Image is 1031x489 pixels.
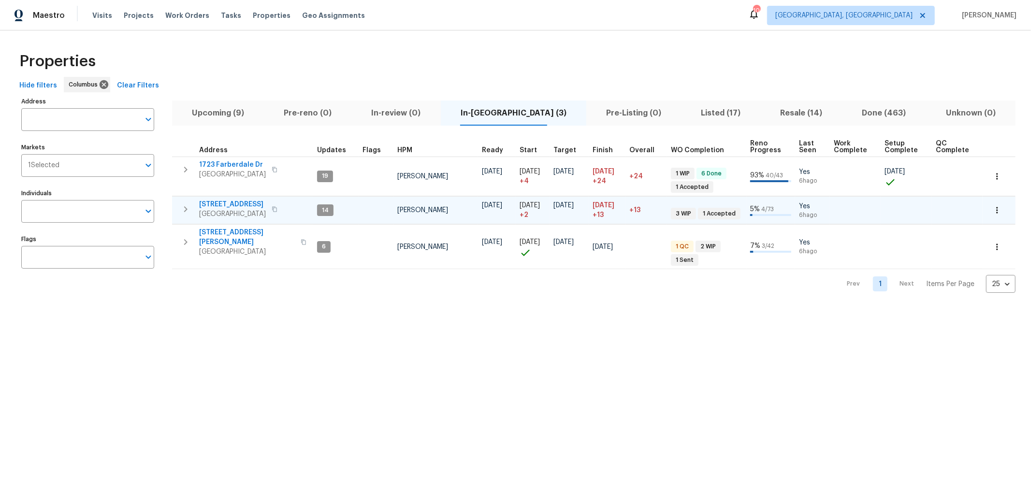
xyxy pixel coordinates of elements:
[753,6,760,15] div: 10
[629,147,654,154] span: Overall
[885,168,905,175] span: [DATE]
[672,243,693,251] span: 1 QC
[165,11,209,20] span: Work Orders
[589,197,625,224] td: Scheduled to finish 13 day(s) late
[873,276,887,291] a: Goto page 1
[357,106,435,120] span: In-review (0)
[482,239,502,245] span: [DATE]
[397,173,448,180] span: [PERSON_NAME]
[926,279,974,289] p: Items Per Page
[766,173,783,178] span: 40 / 43
[117,80,159,92] span: Clear Filters
[750,206,760,213] span: 5 %
[64,77,110,92] div: Columbus
[629,147,663,154] div: Days past target finish date
[672,256,697,264] span: 1 Sent
[625,197,667,224] td: 13 day(s) past target finish date
[363,147,381,154] span: Flags
[838,275,1016,293] nav: Pagination Navigation
[397,207,448,214] span: [PERSON_NAME]
[113,77,163,95] button: Clear Filters
[553,147,585,154] div: Target renovation project end date
[750,140,783,154] span: Reno Progress
[834,140,868,154] span: Work Complete
[482,168,502,175] span: [DATE]
[516,225,550,269] td: Project started on time
[697,170,726,178] span: 6 Done
[799,238,826,247] span: Yes
[520,239,540,245] span: [DATE]
[553,239,574,245] span: [DATE]
[671,147,724,154] span: WO Completion
[142,250,155,264] button: Open
[932,106,1010,120] span: Unknown (0)
[848,106,920,120] span: Done (463)
[593,210,604,220] span: +13
[28,161,59,170] span: 1 Selected
[253,11,290,20] span: Properties
[553,202,574,209] span: [DATE]
[625,157,667,196] td: 24 day(s) past target finish date
[986,272,1016,297] div: 25
[799,177,826,185] span: 6h ago
[520,168,540,175] span: [DATE]
[799,167,826,177] span: Yes
[520,176,529,186] span: + 4
[553,168,574,175] span: [DATE]
[397,244,448,250] span: [PERSON_NAME]
[199,209,266,219] span: [GEOGRAPHIC_DATA]
[936,140,970,154] span: QC Complete
[520,147,537,154] span: Start
[516,197,550,224] td: Project started 2 days late
[799,201,826,211] span: Yes
[799,211,826,219] span: 6h ago
[958,11,1016,20] span: [PERSON_NAME]
[482,202,502,209] span: [DATE]
[33,11,65,20] span: Maestro
[761,206,774,212] span: 4 / 73
[593,147,613,154] span: Finish
[397,147,412,154] span: HPM
[593,202,614,209] span: [DATE]
[19,57,96,66] span: Properties
[142,113,155,126] button: Open
[750,172,764,179] span: 93 %
[92,11,112,20] span: Visits
[589,157,625,196] td: Scheduled to finish 24 day(s) late
[199,160,266,170] span: 1723 Farberdale Dr
[799,140,817,154] span: Last Seen
[672,210,695,218] span: 3 WIP
[199,247,295,257] span: [GEOGRAPHIC_DATA]
[593,244,613,250] span: [DATE]
[21,236,154,242] label: Flags
[318,206,333,215] span: 14
[482,147,503,154] span: Ready
[318,243,330,251] span: 6
[672,183,712,191] span: 1 Accepted
[629,173,643,180] span: +24
[302,11,365,20] span: Geo Assignments
[699,210,740,218] span: 1 Accepted
[21,144,154,150] label: Markets
[178,106,258,120] span: Upcoming (9)
[520,147,546,154] div: Actual renovation start date
[199,147,228,154] span: Address
[317,147,346,154] span: Updates
[516,157,550,196] td: Project started 4 days late
[629,207,640,214] span: +13
[482,147,512,154] div: Earliest renovation start date (first business day after COE or Checkout)
[697,243,720,251] span: 2 WIP
[687,106,755,120] span: Listed (17)
[762,243,774,249] span: 3 / 42
[221,12,241,19] span: Tasks
[142,204,155,218] button: Open
[15,77,61,95] button: Hide filters
[799,247,826,256] span: 6h ago
[21,99,154,104] label: Address
[199,200,266,209] span: [STREET_ADDRESS]
[318,172,332,180] span: 19
[593,147,622,154] div: Projected renovation finish date
[19,80,57,92] span: Hide filters
[593,168,614,175] span: [DATE]
[553,147,576,154] span: Target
